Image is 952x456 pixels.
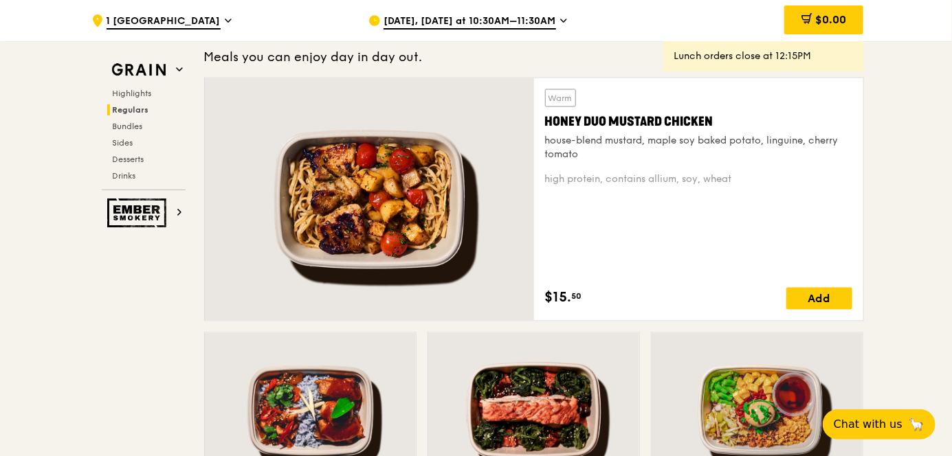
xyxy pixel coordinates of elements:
[572,291,582,302] span: 50
[834,416,903,433] span: Chat with us
[815,13,846,26] span: $0.00
[545,288,572,308] span: $15.
[113,155,144,164] span: Desserts
[545,113,852,132] div: Honey Duo Mustard Chicken
[107,58,170,82] img: Grain web logo
[545,135,852,162] div: house-blend mustard, maple soy baked potato, linguine, cherry tomato
[823,409,936,440] button: Chat with us🦙
[545,89,576,107] div: Warm
[113,171,136,181] span: Drinks
[384,14,556,30] span: [DATE], [DATE] at 10:30AM–11:30AM
[113,138,133,148] span: Sides
[107,198,170,227] img: Ember Smokery web logo
[674,49,853,63] div: Lunch orders close at 12:15PM
[545,173,852,187] div: high protein, contains allium, soy, wheat
[113,122,143,131] span: Bundles
[113,105,149,115] span: Regulars
[113,89,152,98] span: Highlights
[908,416,925,433] span: 🦙
[107,14,221,30] span: 1 [GEOGRAPHIC_DATA]
[786,288,852,310] div: Add
[204,47,864,67] div: Meals you can enjoy day in day out.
